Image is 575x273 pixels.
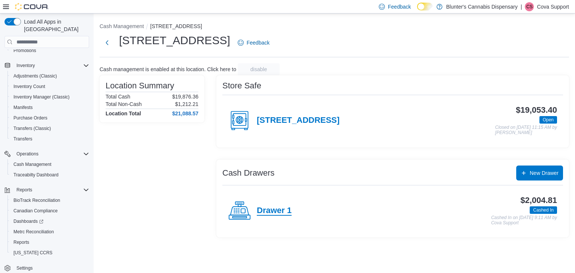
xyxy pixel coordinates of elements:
a: BioTrack Reconciliation [10,196,63,205]
span: Feedback [247,39,270,46]
span: Transfers (Classic) [10,124,89,133]
span: Inventory Manager (Classic) [10,92,89,101]
span: Metrc Reconciliation [10,227,89,236]
h4: $21,088.57 [172,110,198,116]
a: Traceabilty Dashboard [10,170,61,179]
a: Transfers (Classic) [10,124,54,133]
h6: Total Non-Cash [106,101,142,107]
button: Inventory Count [7,81,92,92]
a: Feedback [235,35,273,50]
span: Dashboards [13,218,43,224]
button: Inventory [1,60,92,71]
span: Inventory [16,63,35,69]
span: Reports [16,187,32,193]
span: Dashboards [10,217,89,226]
span: Inventory Manager (Classic) [13,94,70,100]
span: Transfers (Classic) [13,125,51,131]
span: CS [526,2,533,11]
input: Dark Mode [417,3,433,10]
a: Dashboards [7,216,92,227]
a: Cash Management [10,160,54,169]
button: BioTrack Reconciliation [7,195,92,206]
a: Canadian Compliance [10,206,61,215]
span: Settings [16,265,33,271]
button: Traceabilty Dashboard [7,170,92,180]
button: disable [238,63,280,75]
span: Inventory Count [10,82,89,91]
button: Inventory [13,61,38,70]
span: Reports [10,238,89,247]
span: Manifests [13,104,33,110]
p: | [521,2,522,11]
button: Reports [13,185,35,194]
a: Metrc Reconciliation [10,227,57,236]
a: Adjustments (Classic) [10,72,60,81]
span: Traceabilty Dashboard [13,172,58,178]
span: Washington CCRS [10,248,89,257]
span: Inventory Count [13,84,45,90]
span: Traceabilty Dashboard [10,170,89,179]
span: Adjustments (Classic) [13,73,57,79]
a: Reports [10,238,32,247]
span: Reports [13,239,29,245]
span: disable [250,66,267,73]
a: Dashboards [10,217,46,226]
button: Canadian Compliance [7,206,92,216]
button: Cash Management [100,23,144,29]
p: $1,212.21 [175,101,198,107]
span: Adjustments (Classic) [10,72,89,81]
span: Promotions [13,48,36,54]
button: Metrc Reconciliation [7,227,92,237]
a: Settings [13,264,36,273]
span: Promotions [10,46,89,55]
h3: Location Summary [106,81,174,90]
span: Purchase Orders [10,113,89,122]
span: Inventory [13,61,89,70]
button: Manifests [7,102,92,113]
a: Inventory Manager (Classic) [10,92,73,101]
h3: Cash Drawers [222,169,274,178]
span: Canadian Compliance [13,208,58,214]
a: [US_STATE] CCRS [10,248,55,257]
span: Metrc Reconciliation [13,229,54,235]
p: Closed on [DATE] 11:15 AM by [PERSON_NAME] [495,125,557,135]
span: Manifests [10,103,89,112]
button: New Drawer [516,166,563,181]
button: Reports [1,185,92,195]
span: Cash Management [13,161,51,167]
span: Reports [13,185,89,194]
span: Cash Management [10,160,89,169]
span: Transfers [10,134,89,143]
p: Cash management is enabled at this location. Click here to [100,66,236,72]
h3: Store Safe [222,81,261,90]
button: Operations [1,149,92,159]
h4: Drawer 1 [257,206,292,216]
a: Manifests [10,103,36,112]
button: Transfers (Classic) [7,123,92,134]
button: Inventory Manager (Classic) [7,92,92,102]
p: Cashed In on [DATE] 9:11 AM by Cova Support [491,215,557,225]
button: Transfers [7,134,92,144]
span: Canadian Compliance [10,206,89,215]
span: Load All Apps in [GEOGRAPHIC_DATA] [21,18,89,33]
h4: [STREET_ADDRESS] [257,116,340,125]
nav: An example of EuiBreadcrumbs [100,22,569,31]
p: $19,876.36 [172,94,198,100]
h3: $19,053.40 [516,106,557,115]
span: Open [539,116,557,124]
a: Inventory Count [10,82,48,91]
button: Next [100,35,115,50]
button: Operations [13,149,42,158]
span: BioTrack Reconciliation [13,197,60,203]
button: [US_STATE] CCRS [7,248,92,258]
span: Settings [13,263,89,273]
h4: Location Total [106,110,141,116]
button: Cash Management [7,159,92,170]
span: Open [543,116,554,123]
button: Reports [7,237,92,248]
button: Adjustments (Classic) [7,71,92,81]
button: Promotions [7,45,92,56]
img: Cova [15,3,49,10]
span: Operations [13,149,89,158]
span: Operations [16,151,39,157]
